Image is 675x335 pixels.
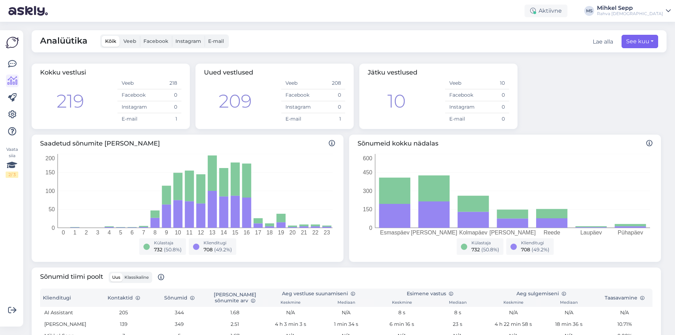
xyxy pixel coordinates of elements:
[40,289,96,307] th: Klienditugi
[471,246,480,253] span: 732
[363,155,372,161] tspan: 600
[45,188,55,194] tspan: 100
[207,289,263,307] th: [PERSON_NAME] sõnumite arv
[263,299,318,307] th: Keskmine
[263,289,374,299] th: Aeg vestluse suunamiseni
[45,155,55,161] tspan: 200
[175,38,201,44] span: Instagram
[96,230,99,236] tspan: 3
[313,89,345,101] td: 0
[40,272,164,283] span: Sõnumid tiimi poolt
[281,101,313,113] td: Instagram
[204,246,213,253] span: 708
[209,230,216,236] tspan: 13
[117,77,149,89] td: Veeb
[204,240,232,246] div: Klienditugi
[149,77,181,89] td: 218
[165,230,168,236] tspan: 9
[214,246,232,253] span: ( 49.2 %)
[6,172,18,178] div: 2 / 3
[6,36,19,49] img: Askly Logo
[186,230,193,236] tspan: 11
[445,89,477,101] td: Facebook
[481,246,499,253] span: ( 50.8 %)
[486,299,541,307] th: Keskmine
[149,89,181,101] td: 0
[430,299,486,307] th: Mediaan
[164,246,182,253] span: ( 50.8 %)
[143,38,168,44] span: Facebook
[374,299,430,307] th: Keskmine
[96,289,151,307] th: Kontaktid
[477,77,509,89] td: 10
[430,318,486,330] td: 23 s
[374,289,486,299] th: Esimene vastus
[6,146,18,178] div: Vaata siia
[40,318,96,330] td: [PERSON_NAME]
[358,139,652,148] span: Sõnumeid kokku nädalas
[597,5,671,17] a: Mihkel SeppRahva [DEMOGRAPHIC_DATA]
[313,101,345,113] td: 0
[477,101,509,113] td: 0
[597,307,652,318] td: N/A
[281,77,313,89] td: Veeb
[40,307,96,318] td: AI Assistant
[525,5,567,17] div: Aktiivne
[541,318,597,330] td: 18 min 36 s
[232,230,238,236] tspan: 15
[313,77,345,89] td: 208
[263,318,318,330] td: 4 h 3 min 3 s
[263,307,318,318] td: N/A
[363,169,372,175] tspan: 450
[580,230,602,236] tspan: Laupäev
[40,69,86,76] span: Kokku vestlusi
[368,69,417,76] span: Jätku vestlused
[85,230,88,236] tspan: 2
[319,299,374,307] th: Mediaan
[319,318,374,330] td: 1 min 34 s
[119,230,122,236] tspan: 5
[281,113,313,125] td: E-mail
[152,307,207,318] td: 344
[477,113,509,125] td: 0
[149,101,181,113] td: 0
[62,230,65,236] tspan: 0
[108,230,111,236] tspan: 4
[124,275,149,280] span: Klassikaline
[40,34,88,48] span: Analüütika
[445,77,477,89] td: Veeb
[411,230,457,236] tspan: [PERSON_NAME]
[363,206,372,212] tspan: 150
[532,246,549,253] span: ( 49.2 %)
[541,299,597,307] th: Mediaan
[123,38,136,44] span: Veeb
[45,169,55,175] tspan: 150
[374,307,430,318] td: 8 s
[521,246,530,253] span: 708
[363,188,372,194] tspan: 300
[208,38,224,44] span: E-mail
[112,275,120,280] span: Uus
[369,225,372,231] tspan: 0
[278,230,284,236] tspan: 19
[312,230,319,236] tspan: 22
[597,289,652,307] th: Taasavamine
[52,225,55,231] tspan: 0
[152,318,207,330] td: 349
[486,307,541,318] td: N/A
[324,230,330,236] tspan: 23
[221,230,227,236] tspan: 14
[142,230,145,236] tspan: 7
[477,89,509,101] td: 0
[597,11,663,17] div: Rahva [DEMOGRAPHIC_DATA]
[301,230,307,236] tspan: 21
[117,113,149,125] td: E-mail
[73,230,76,236] tspan: 1
[486,289,597,299] th: Aeg sulgemiseni
[244,230,250,236] tspan: 16
[597,5,663,11] div: Mihkel Sepp
[387,88,406,115] div: 10
[175,230,181,236] tspan: 10
[471,240,499,246] div: Külastaja
[622,35,658,48] button: See kuu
